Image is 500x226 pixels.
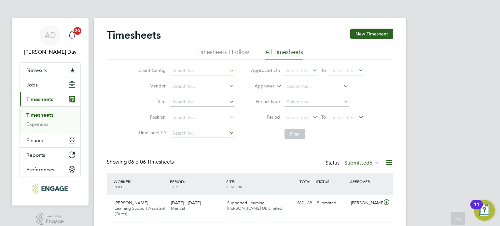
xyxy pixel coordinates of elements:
span: Timesheets [26,96,53,102]
a: Timesheets [26,112,53,118]
button: Finance [20,133,80,147]
span: VENDOR [226,184,242,189]
span: Jobs [26,82,38,88]
span: Engage [46,219,64,224]
span: Manual [171,206,185,211]
span: 6 [369,160,372,166]
label: Client Config [136,67,166,73]
label: Approved On [251,67,280,73]
span: Finance [26,137,45,143]
span: TYPE [170,184,179,189]
span: / [234,179,235,184]
a: 20 [65,25,78,46]
label: Period Type [251,99,280,104]
nav: Main navigation [12,18,89,206]
li: Timesheets I Follow [197,48,249,60]
label: Position [136,114,166,120]
label: Timesheet ID [136,130,166,136]
span: Select date [285,68,309,73]
a: AD[PERSON_NAME] Day [20,25,81,56]
span: 06 Timesheets [128,159,174,165]
span: ROLE [114,184,123,189]
input: Search for... [170,82,234,91]
input: Search for... [170,113,234,122]
a: Go to home page [20,183,81,194]
button: Jobs [20,77,80,92]
button: New Timesheet [350,29,393,39]
span: 06 of [128,159,140,165]
div: Showing [107,159,175,166]
span: Amie Day [20,48,81,56]
button: Timesheets [20,92,80,106]
span: [PERSON_NAME] Uk Limited [227,206,282,211]
span: To [319,113,328,121]
span: TOTAL [299,179,311,184]
div: Timesheets [20,106,80,133]
span: Select date [285,114,309,120]
span: Reports [26,152,45,158]
div: £621.69 [281,198,314,208]
span: To [319,66,328,74]
span: [DATE] - [DATE] [171,200,201,206]
div: SITE [225,176,281,193]
a: Expenses [26,121,49,127]
img: morganhunt-logo-retina.png [33,183,67,194]
input: Search for... [170,129,234,138]
div: [PERSON_NAME] [348,198,382,208]
label: Period [251,114,280,120]
span: / [130,179,132,184]
div: APPROVER [348,176,382,187]
input: Search for... [170,66,234,75]
span: AD [45,31,56,39]
span: Learning Support Assistant (Outer) [115,206,165,217]
button: Preferences [20,162,80,177]
input: Search for... [285,82,349,91]
h2: Timesheets [107,29,161,42]
span: Select date [331,114,355,120]
label: Site [136,99,166,104]
div: STATUS [314,176,348,187]
div: 11 [474,205,479,213]
label: Approver [245,83,274,89]
span: Select date [331,68,355,73]
span: Powered by [46,213,64,219]
div: Status [326,159,380,168]
label: Vendor [136,83,166,89]
span: 20 [74,27,81,35]
span: Supported Learning [227,200,265,206]
span: Network [26,67,47,73]
li: All Timesheets [265,48,303,60]
button: Filter [285,129,305,139]
div: Submitted [314,198,348,208]
a: Powered byEngage [36,213,64,226]
button: Reports [20,148,80,162]
span: Preferences [26,166,54,173]
div: PERIOD [168,176,225,193]
label: Submitted [344,160,379,166]
button: Network [20,63,80,77]
div: WORKER [112,176,168,193]
button: Open Resource Center, 11 new notifications [474,200,495,221]
span: [PERSON_NAME] [115,200,148,206]
span: / [184,179,185,184]
input: Search for... [170,98,234,107]
input: Select one [285,98,349,107]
